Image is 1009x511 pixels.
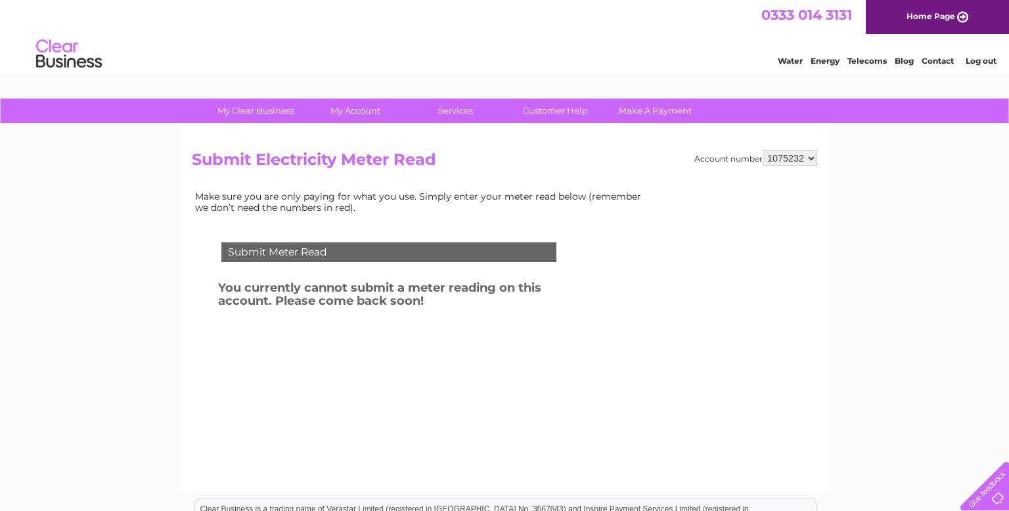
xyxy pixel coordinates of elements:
a: Water [778,56,803,66]
a: Blog [895,56,914,66]
a: Energy [811,56,840,66]
div: Submit Meter Read [221,242,556,262]
img: logo.png [35,34,102,74]
a: Contact [922,56,954,66]
div: Clear Business is a trading name of Verastar Limited (registered in [GEOGRAPHIC_DATA] No. 3667643... [195,7,816,64]
h2: Submit Electricity Meter Read [192,150,817,175]
h3: You currently cannot submit a meter reading on this account. Please come back soon! [218,278,591,315]
a: Log out [966,56,997,66]
td: Make sure you are only paying for what you use. Simply enter your meter read below (remember we d... [192,188,652,215]
a: Make A Payment [601,99,709,123]
a: My Clear Business [202,99,310,123]
a: Customer Help [501,99,610,123]
div: Account number [694,150,817,166]
a: My Account [302,99,410,123]
a: 0333 014 3131 [761,7,852,23]
a: Services [401,99,510,123]
a: Telecoms [847,56,887,66]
